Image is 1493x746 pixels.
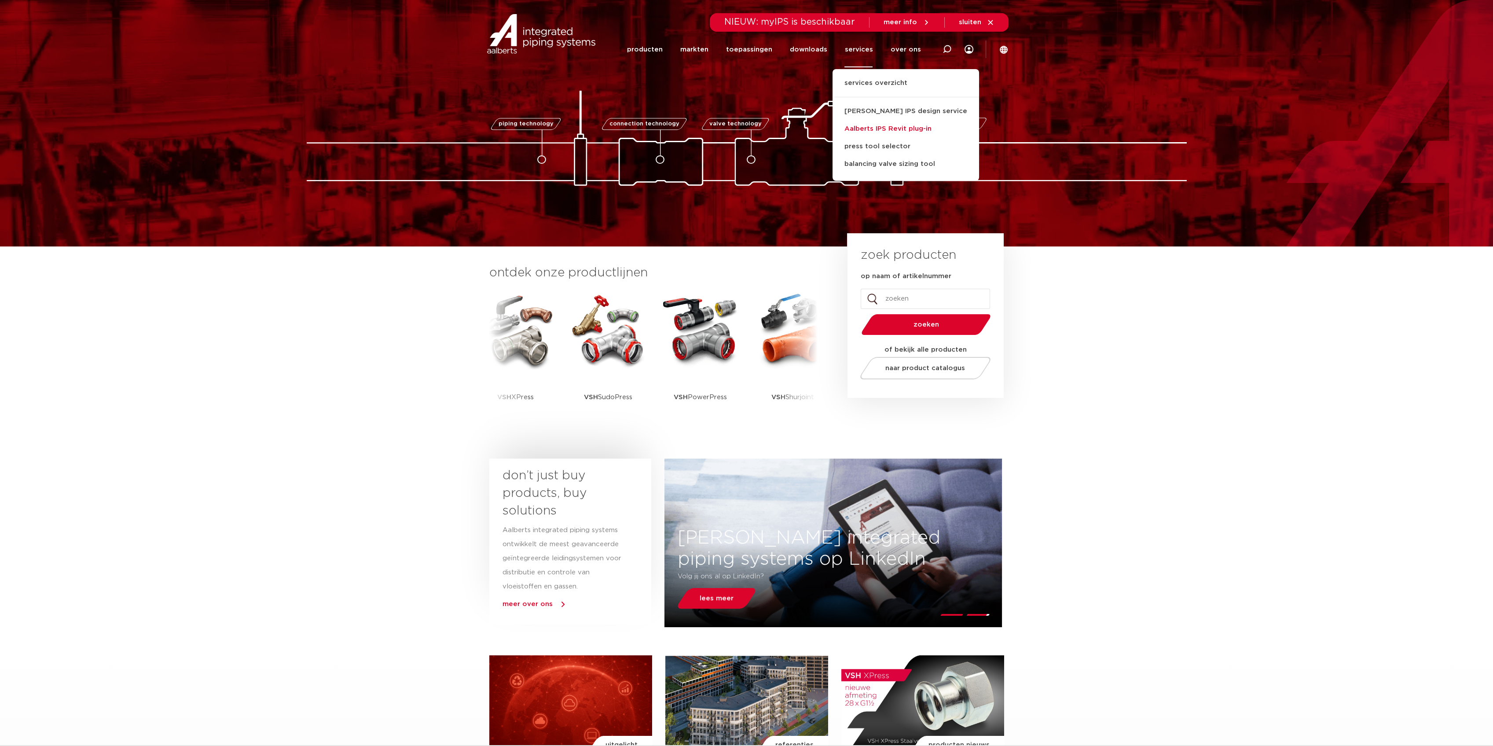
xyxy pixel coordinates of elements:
span: meer info [884,19,917,26]
h3: ontdek onze productlijnen [489,264,818,282]
span: lees meer [700,595,734,602]
p: PowerPress [674,370,727,425]
strong: VSH [674,394,688,401]
span: NIEUW: myIPS is beschikbaar [724,18,855,26]
nav: Menu [627,32,921,67]
a: press tool selector [833,138,979,155]
a: services [844,32,873,67]
a: meer over ons [503,601,553,607]
strong: VSH [771,394,785,401]
div: my IPS [965,32,973,67]
span: sluiten [959,19,981,26]
a: balancing valve sizing tool [833,155,979,173]
a: VSHSudoPress [569,290,648,425]
span: connection technology [609,121,679,127]
a: [PERSON_NAME] IPS design service [833,103,979,120]
a: services overzicht [833,78,979,97]
a: VSHXPress [476,290,555,425]
h3: [PERSON_NAME] integrated piping systems op LinkedIn [665,527,1002,570]
a: downloads [789,32,827,67]
li: Page dot 1 [940,614,963,616]
p: Volg jij ons al op LinkedIn? [678,570,936,584]
a: markten [680,32,708,67]
a: VSHShurjoint [753,290,833,425]
p: XPress [497,370,534,425]
button: zoeken [858,313,994,336]
li: Page dot 2 [966,614,990,616]
a: producten [627,32,662,67]
a: over ons [890,32,921,67]
a: VSHPowerPress [661,290,740,425]
a: toepassingen [726,32,772,67]
strong: VSH [584,394,598,401]
strong: VSH [497,394,511,401]
a: sluiten [959,18,994,26]
p: Aalberts integrated piping systems ontwikkelt de meest geavanceerde geïntegreerde leidingsystemen... [503,523,622,594]
span: naar product catalogus [885,365,965,371]
span: zoeken [884,321,968,328]
strong: of bekijk alle producten [884,346,967,353]
a: naar product catalogus [858,357,993,379]
label: op naam of artikelnummer [861,272,951,281]
a: Aalberts IPS Revit plug-in [833,120,979,138]
span: piping technology [499,121,554,127]
p: Shurjoint [771,370,814,425]
h3: don’t just buy products, buy solutions [503,467,622,520]
span: valve technology [709,121,762,127]
a: lees meer [675,588,758,609]
input: zoeken [861,289,990,309]
a: meer info [884,18,930,26]
h3: zoek producten [861,246,956,264]
p: SudoPress [584,370,632,425]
